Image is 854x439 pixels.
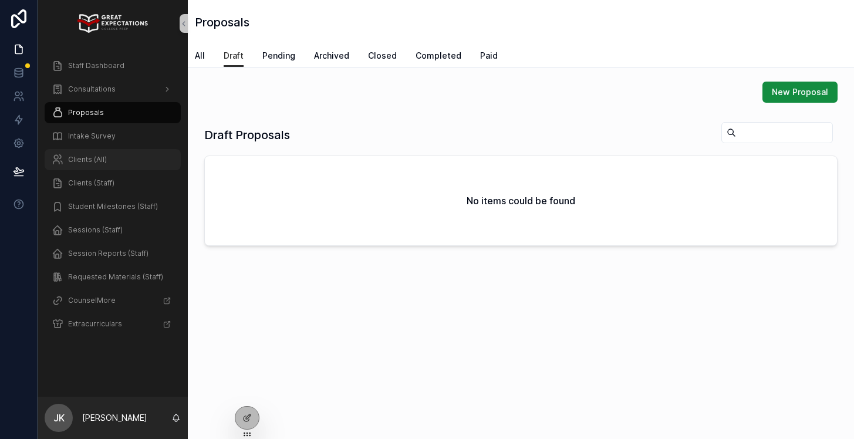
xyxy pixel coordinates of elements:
[224,50,244,62] span: Draft
[68,85,116,94] span: Consultations
[77,14,147,33] img: App logo
[82,412,147,424] p: [PERSON_NAME]
[416,45,461,69] a: Completed
[68,272,163,282] span: Requested Materials (Staff)
[45,313,181,335] a: Extracurriculars
[480,45,498,69] a: Paid
[68,178,114,188] span: Clients (Staff)
[416,50,461,62] span: Completed
[68,249,148,258] span: Session Reports (Staff)
[45,55,181,76] a: Staff Dashboard
[45,102,181,123] a: Proposals
[68,202,158,211] span: Student Milestones (Staff)
[68,296,116,305] span: CounselMore
[314,45,349,69] a: Archived
[68,108,104,117] span: Proposals
[68,61,124,70] span: Staff Dashboard
[368,50,397,62] span: Closed
[45,266,181,288] a: Requested Materials (Staff)
[53,411,65,425] span: JK
[224,45,244,67] a: Draft
[68,131,116,141] span: Intake Survey
[772,86,828,98] span: New Proposal
[195,14,249,31] h1: Proposals
[68,155,107,164] span: Clients (All)
[204,127,290,143] h1: Draft Proposals
[45,219,181,241] a: Sessions (Staff)
[45,79,181,100] a: Consultations
[45,149,181,170] a: Clients (All)
[45,243,181,264] a: Session Reports (Staff)
[68,319,122,329] span: Extracurriculars
[467,194,575,208] h2: No items could be found
[195,45,205,69] a: All
[368,45,397,69] a: Closed
[45,290,181,311] a: CounselMore
[262,50,295,62] span: Pending
[45,173,181,194] a: Clients (Staff)
[762,82,838,103] button: New Proposal
[45,126,181,147] a: Intake Survey
[68,225,123,235] span: Sessions (Staff)
[45,196,181,217] a: Student Milestones (Staff)
[38,47,188,350] div: scrollable content
[480,50,498,62] span: Paid
[195,50,205,62] span: All
[314,50,349,62] span: Archived
[262,45,295,69] a: Pending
